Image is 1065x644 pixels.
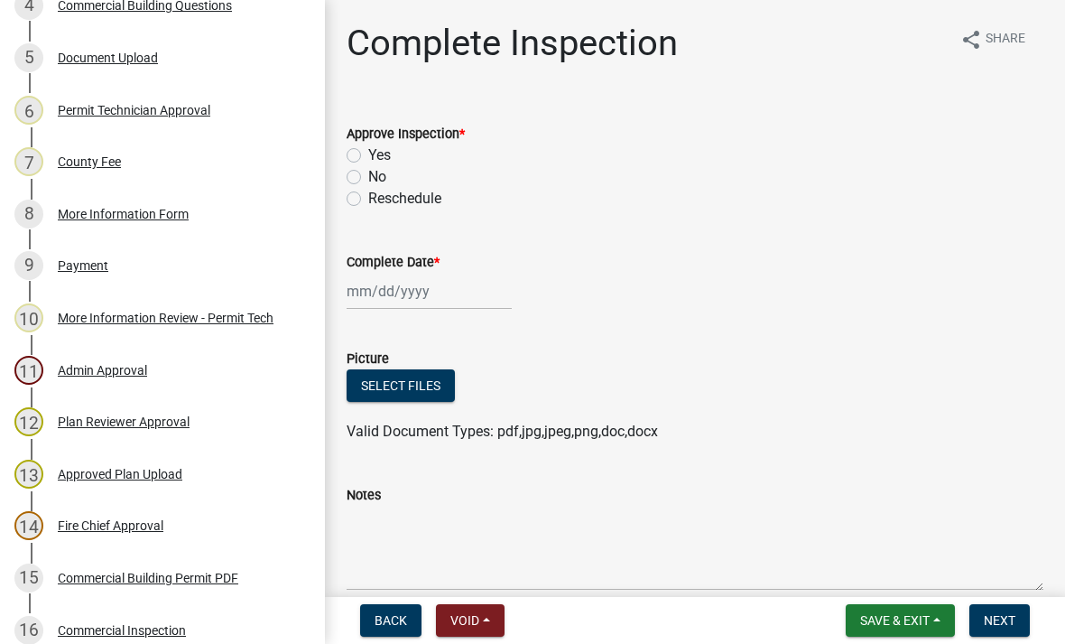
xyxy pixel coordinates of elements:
div: Admin Approval [58,364,147,377]
div: More Information Review - Permit Tech [58,312,273,324]
input: mm/dd/yyyy [347,273,512,310]
div: 5 [14,43,43,72]
span: Back [375,613,407,628]
div: 12 [14,407,43,436]
div: 8 [14,200,43,229]
div: 13 [14,460,43,489]
h1: Complete Inspection [347,22,678,65]
button: shareShare [946,22,1040,57]
div: 10 [14,303,43,332]
label: Reschedule [368,188,441,210]
div: Payment [58,259,108,272]
span: Valid Document Types: pdf,jpg,jpeg,png,doc,docx [347,423,658,440]
div: Document Upload [58,51,158,64]
div: Plan Reviewer Approval [58,415,190,428]
div: More Information Form [58,208,189,220]
div: 9 [14,251,43,280]
div: 11 [14,356,43,385]
label: No [368,166,386,188]
label: Picture [347,353,389,366]
div: Commercial Inspection [58,624,186,637]
label: Approve Inspection [347,128,465,141]
span: Void [450,613,479,628]
div: Fire Chief Approval [58,519,163,532]
div: Commercial Building Permit PDF [58,572,238,584]
span: Next [984,613,1015,628]
button: Next [969,604,1030,637]
div: 15 [14,564,43,593]
i: share [960,29,982,51]
span: Save & Exit [860,613,930,628]
div: 7 [14,147,43,176]
div: Permit Technician Approval [58,104,210,117]
div: County Fee [58,155,121,168]
label: Notes [347,490,381,502]
label: Yes [368,145,391,166]
div: 14 [14,511,43,540]
button: Select files [347,369,455,402]
div: 6 [14,96,43,125]
button: Save & Exit [846,604,955,637]
button: Back [360,604,421,637]
button: Void [436,604,505,637]
span: Share [986,29,1025,51]
div: Approved Plan Upload [58,468,182,481]
label: Complete Date [347,257,440,269]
